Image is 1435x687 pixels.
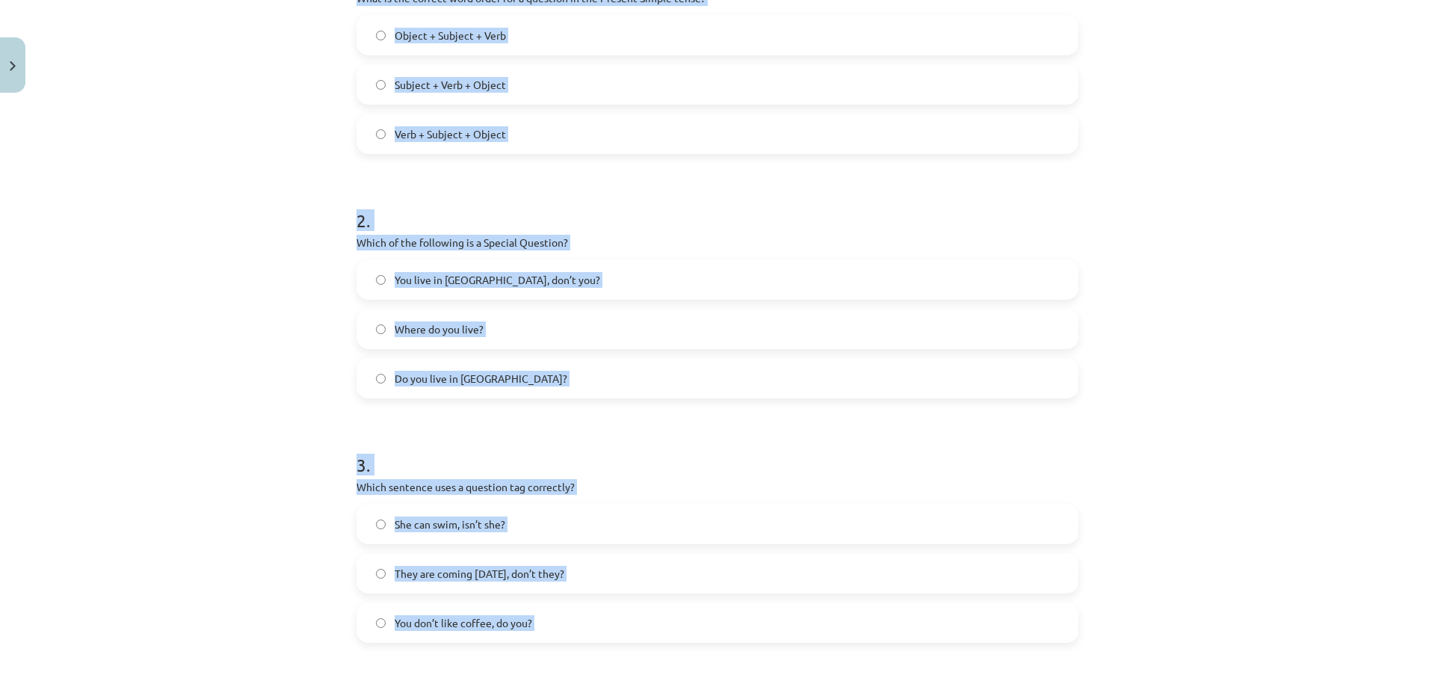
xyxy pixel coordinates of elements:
[376,569,386,579] input: They are coming [DATE], don’t they?
[395,371,567,386] span: Do you live in [GEOGRAPHIC_DATA]?
[395,321,484,337] span: Where do you live?
[395,566,564,582] span: They are coming [DATE], don’t they?
[395,126,506,142] span: Verb + Subject + Object
[376,374,386,383] input: Do you live in [GEOGRAPHIC_DATA]?
[376,31,386,40] input: Object + Subject + Verb
[395,615,532,631] span: You don’t like coffee, do you?
[376,129,386,139] input: Verb + Subject + Object
[395,28,506,43] span: Object + Subject + Verb
[10,61,16,71] img: icon-close-lesson-0947bae3869378f0d4975bcd49f059093ad1ed9edebbc8119c70593378902aed.svg
[376,324,386,334] input: Where do you live?
[395,517,505,532] span: She can swim, isn’t she?
[357,479,1078,495] p: Which sentence uses a question tag correctly?
[357,184,1078,230] h1: 2 .
[357,428,1078,475] h1: 3 .
[376,618,386,628] input: You don’t like coffee, do you?
[376,520,386,529] input: She can swim, isn’t she?
[357,235,1078,250] p: Which of the following is a Special Question?
[376,80,386,90] input: Subject + Verb + Object
[395,272,600,288] span: You live in [GEOGRAPHIC_DATA], don’t you?
[376,275,386,285] input: You live in [GEOGRAPHIC_DATA], don’t you?
[395,77,506,93] span: Subject + Verb + Object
